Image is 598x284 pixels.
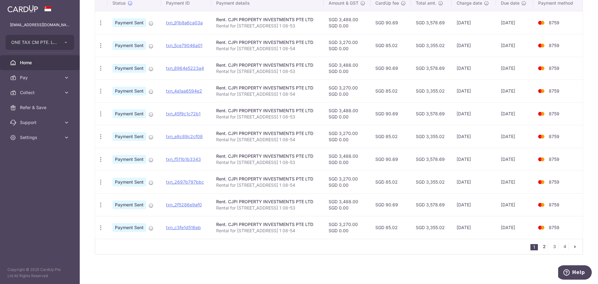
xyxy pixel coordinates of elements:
td: SGD 3,578.69 [411,57,452,79]
div: Rent. CJPI PROPERTY INVESTMENTS PTE LTD [216,176,318,182]
a: txn_e8c89c2cf08 [166,134,203,139]
td: [DATE] [496,34,533,57]
a: txn_45f9c1c72b1 [166,111,201,116]
td: [DATE] [496,102,533,125]
a: 3 [551,243,558,250]
td: SGD 85.02 [370,79,411,102]
td: SGD 85.02 [370,216,411,239]
div: Rent. CJPI PROPERTY INVESTMENTS PTE LTD [216,39,318,46]
span: Settings [20,134,61,141]
td: SGD 3,270.00 SGD 0.00 [324,125,370,148]
span: 8759 [549,88,559,94]
span: Home [20,60,61,66]
img: Bank Card [535,133,548,140]
a: txn_2f5286e9af0 [166,202,202,207]
div: Rent. CJPI PROPERTY INVESTMENTS PTE LTD [216,108,318,114]
td: SGD 85.02 [370,34,411,57]
p: [EMAIL_ADDRESS][DOMAIN_NAME] [10,22,70,28]
a: txn_2697b797bbc [166,179,204,185]
td: SGD 3,488.00 SGD 0.00 [324,148,370,171]
span: 8759 [549,179,559,185]
span: Payment Sent [112,132,146,141]
a: 4 [561,243,568,250]
p: Rental for [STREET_ADDRESS] 1 08-54 [216,46,318,52]
td: [DATE] [452,102,496,125]
td: [DATE] [452,216,496,239]
span: Pay [20,75,61,81]
td: SGD 3,355.02 [411,171,452,193]
td: [DATE] [452,148,496,171]
nav: pager [530,239,582,254]
a: txn_c3fe1d516eb [166,225,201,230]
td: SGD 90.69 [370,148,411,171]
p: Rental for [STREET_ADDRESS] 1 08-54 [216,182,318,188]
td: [DATE] [452,11,496,34]
img: Bank Card [535,178,548,186]
td: SGD 90.69 [370,193,411,216]
li: 1 [530,244,538,250]
td: [DATE] [496,57,533,79]
span: Support [20,119,61,126]
span: ONE TAX CM PTE. LTD. [11,39,57,46]
iframe: Opens a widget where you can find more information [558,265,592,281]
span: 8759 [549,20,559,25]
td: SGD 3,488.00 SGD 0.00 [324,193,370,216]
a: txn_5ce79046a01 [166,43,202,48]
div: Rent. CJPI PROPERTY INVESTMENTS PTE LTD [216,153,318,159]
img: Bank Card [535,224,548,231]
span: 8759 [549,111,559,116]
span: Collect [20,89,61,96]
td: SGD 3,355.02 [411,216,452,239]
td: [DATE] [496,193,533,216]
span: 8759 [549,225,559,230]
td: SGD 85.02 [370,125,411,148]
span: 8759 [549,65,559,71]
td: SGD 3,355.02 [411,125,452,148]
td: SGD 3,270.00 SGD 0.00 [324,79,370,102]
img: CardUp [7,5,38,12]
span: 8759 [549,43,559,48]
td: SGD 90.69 [370,102,411,125]
img: Bank Card [535,156,548,163]
td: [DATE] [452,34,496,57]
span: Payment Sent [112,223,146,232]
td: SGD 3,488.00 SGD 0.00 [324,102,370,125]
span: Payment Sent [112,200,146,209]
p: Rental for [STREET_ADDRESS] 1 08-54 [216,91,318,97]
p: Rental for [STREET_ADDRESS] 1 08-53 [216,23,318,29]
span: 8759 [549,156,559,162]
a: txn_8964e5223a4 [166,65,204,71]
img: Bank Card [535,65,548,72]
td: [DATE] [452,171,496,193]
td: [DATE] [452,57,496,79]
td: SGD 90.69 [370,57,411,79]
div: Rent. CJPI PROPERTY INVESTMENTS PTE LTD [216,221,318,228]
img: Bank Card [535,87,548,95]
span: Refer & Save [20,104,61,111]
td: SGD 85.02 [370,171,411,193]
img: Bank Card [535,201,548,209]
td: SGD 3,578.69 [411,193,452,216]
span: Payment Sent [112,87,146,95]
span: Payment Sent [112,178,146,186]
td: [DATE] [452,125,496,148]
td: [DATE] [452,79,496,102]
a: 2 [540,243,548,250]
td: SGD 3,355.02 [411,79,452,102]
span: Payment Sent [112,109,146,118]
div: Rent. CJPI PROPERTY INVESTMENTS PTE LTD [216,199,318,205]
img: Bank Card [535,19,548,26]
a: txn_91b8a6ca03a [166,20,203,25]
td: SGD 3,578.69 [411,102,452,125]
button: ONE TAX CM PTE. LTD. [6,35,74,50]
p: Rental for [STREET_ADDRESS] 1 08-53 [216,114,318,120]
span: 8759 [549,202,559,207]
td: SGD 3,578.69 [411,11,452,34]
div: Rent. CJPI PROPERTY INVESTMENTS PTE LTD [216,62,318,68]
div: Rent. CJPI PROPERTY INVESTMENTS PTE LTD [216,130,318,137]
td: SGD 3,488.00 SGD 0.00 [324,57,370,79]
span: 8759 [549,134,559,139]
img: Bank Card [535,42,548,49]
td: SGD 3,270.00 SGD 0.00 [324,34,370,57]
span: Payment Sent [112,41,146,50]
